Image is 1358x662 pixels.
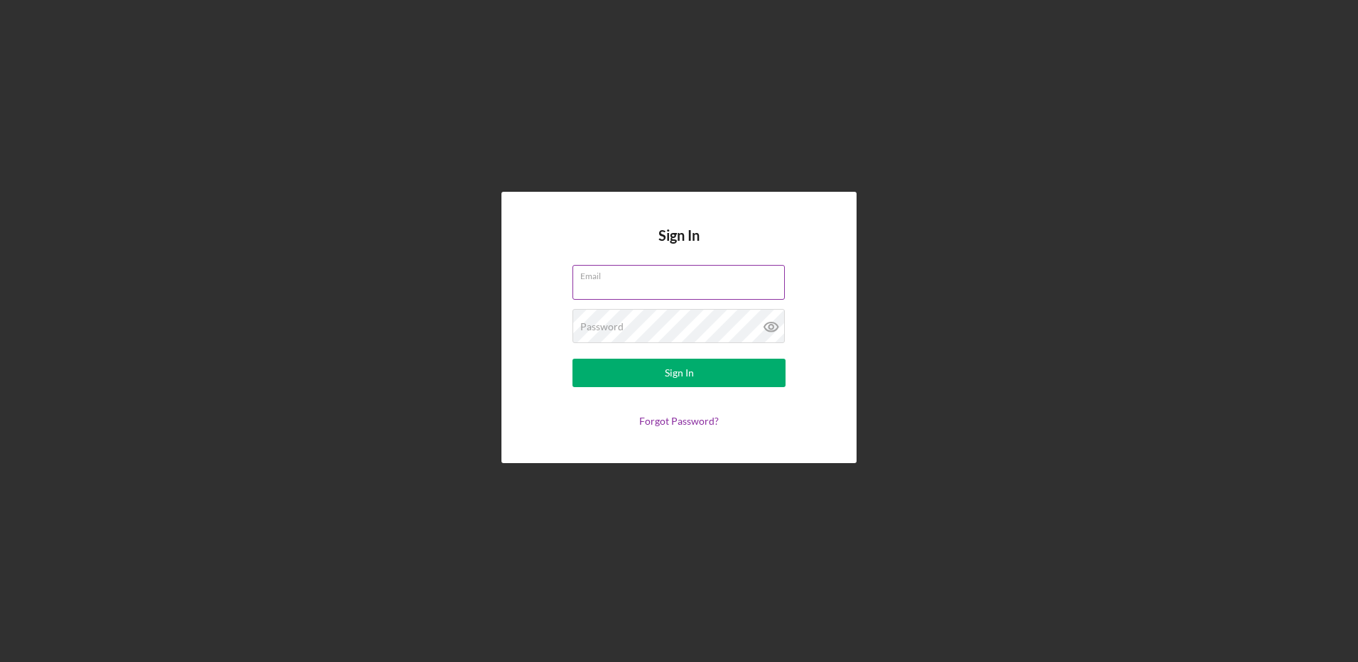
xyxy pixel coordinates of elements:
label: Email [580,266,785,281]
a: Forgot Password? [639,415,719,427]
button: Sign In [572,359,786,387]
label: Password [580,321,624,332]
div: Sign In [665,359,694,387]
h4: Sign In [658,227,700,265]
